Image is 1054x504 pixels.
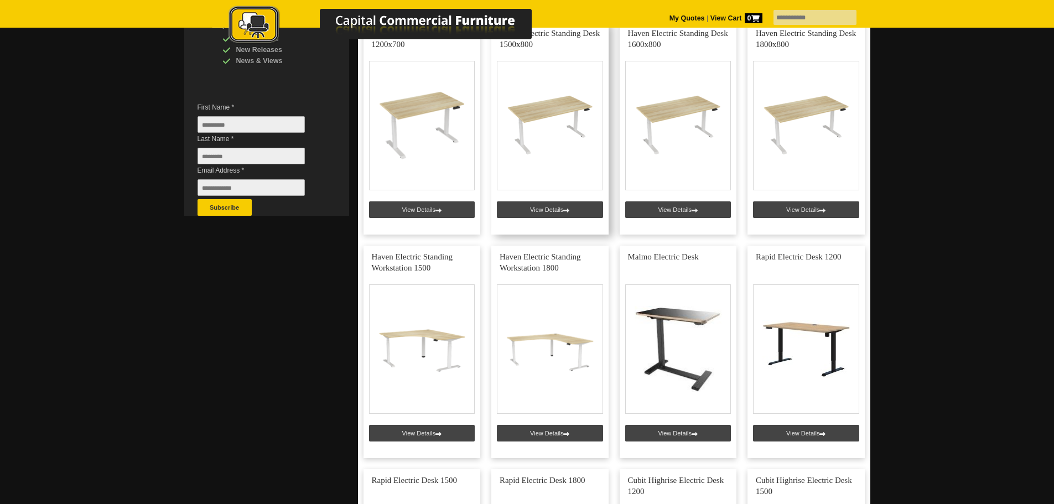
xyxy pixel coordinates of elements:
[198,148,305,164] input: Last Name *
[198,199,252,216] button: Subscribe
[708,14,762,22] a: View Cart0
[198,6,585,46] img: Capital Commercial Furniture Logo
[669,14,705,22] a: My Quotes
[198,133,321,144] span: Last Name *
[198,116,305,133] input: First Name *
[745,13,762,23] span: 0
[198,165,321,176] span: Email Address *
[198,179,305,196] input: Email Address *
[710,14,762,22] strong: View Cart
[222,55,328,66] div: News & Views
[198,102,321,113] span: First Name *
[198,6,585,49] a: Capital Commercial Furniture Logo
